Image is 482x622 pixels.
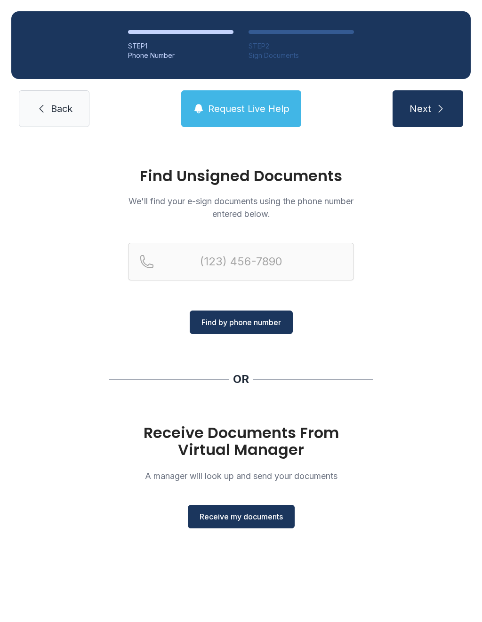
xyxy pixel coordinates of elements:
h1: Find Unsigned Documents [128,168,354,183]
div: STEP 2 [249,41,354,51]
div: STEP 1 [128,41,233,51]
span: Find by phone number [201,317,281,328]
span: Receive my documents [200,511,283,522]
p: We'll find your e-sign documents using the phone number entered below. [128,195,354,220]
span: Request Live Help [208,102,289,115]
h1: Receive Documents From Virtual Manager [128,424,354,458]
input: Reservation phone number [128,243,354,280]
div: Sign Documents [249,51,354,60]
span: Back [51,102,72,115]
p: A manager will look up and send your documents [128,470,354,482]
div: Phone Number [128,51,233,60]
span: Next [410,102,431,115]
div: OR [233,372,249,387]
